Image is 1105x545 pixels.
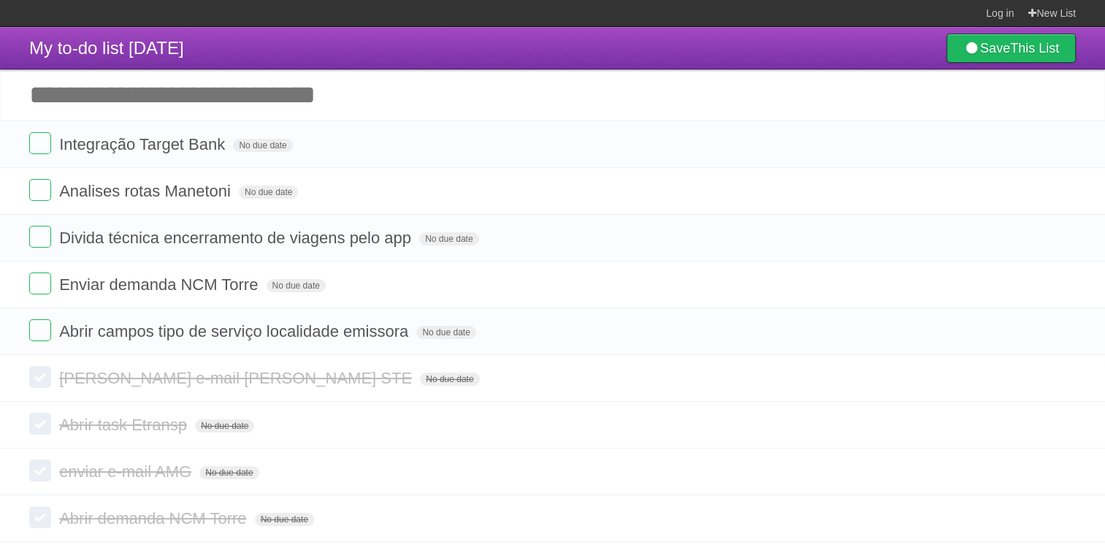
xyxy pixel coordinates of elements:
span: Divida técnica encerramento de viagens pelo app [59,229,415,247]
span: Abrir task Etransp [59,416,191,434]
span: No due date [233,139,292,152]
b: This List [1010,41,1059,56]
span: Abrir campos tipo de serviço localidade emissora [59,322,412,340]
span: [PERSON_NAME] e-mail [PERSON_NAME] STE [59,369,416,387]
label: Done [29,366,51,388]
label: Done [29,226,51,248]
span: enviar e-mail AMG [59,462,195,481]
label: Done [29,132,51,154]
span: Integração Target Bank [59,135,229,153]
span: No due date [199,466,259,479]
label: Done [29,319,51,341]
label: Done [29,460,51,481]
span: My to-do list [DATE] [29,38,184,58]
span: Abrir demanda NCM Torre [59,509,250,527]
span: Analises rotas Manetoni [59,182,234,200]
label: Done [29,506,51,528]
span: No due date [255,513,314,526]
span: Enviar demanda NCM Torre [59,275,261,294]
label: Done [29,272,51,294]
label: Done [29,413,51,435]
label: Done [29,179,51,201]
a: SaveThis List [947,34,1076,63]
span: No due date [419,232,478,245]
span: No due date [239,186,298,199]
span: No due date [267,279,326,292]
span: No due date [416,326,475,339]
span: No due date [420,373,479,386]
span: No due date [195,419,254,432]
